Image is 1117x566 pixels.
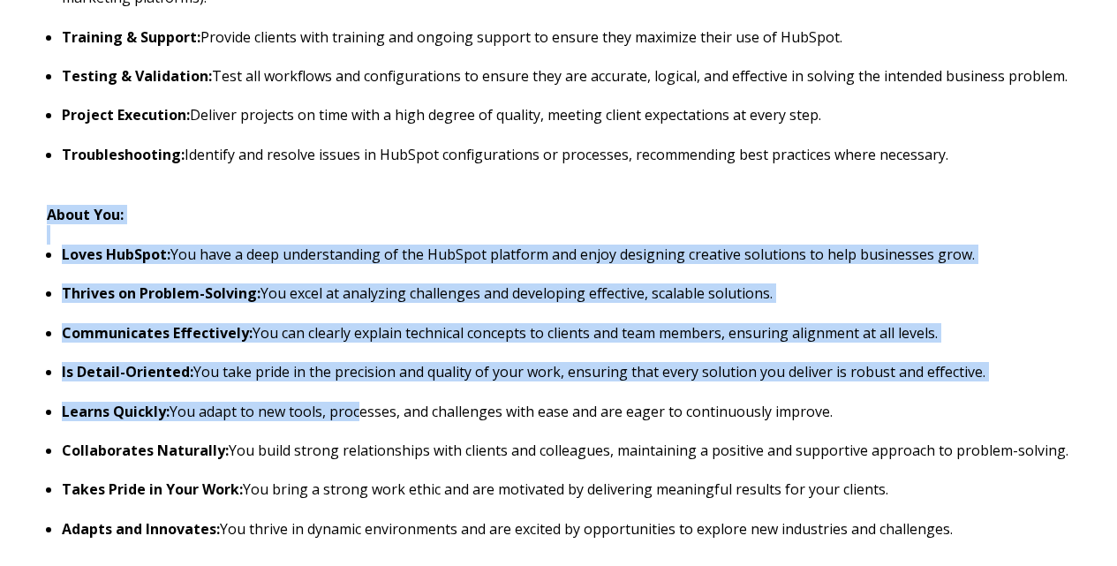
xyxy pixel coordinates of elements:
strong: Training & Support: [62,27,200,47]
strong: Testing & Validation: [62,66,212,86]
p: Deliver projects on time with a high degree of quality, meeting client expectations at every step. [62,105,1070,125]
p: You build strong relationships with clients and colleagues, maintaining a positive and supportive... [62,441,1070,460]
p: You adapt to new tools, processes, and challenges with ease and are eager to continuously improve. [62,402,1070,421]
p: You excel at analyzing challenges and developing effective, scalable solutions. [62,283,1070,303]
strong: Project Execution: [62,105,190,125]
strong: Communicates Effectively: [62,323,253,343]
strong: About You: [47,205,124,224]
p: You thrive in dynamic environments and are excited by opportunities to explore new industries and... [62,519,1070,539]
strong: Thrives on Problem-Solving: [62,283,260,303]
strong: Loves HubSpot: [62,245,170,264]
p: Identify and resolve issues in HubSpot configurations or processes, recommending best practices w... [62,145,1070,164]
strong: Takes Pride in Your Work: [62,479,243,499]
p: You have a deep understanding of the HubSpot platform and enjoy designing creative solutions to h... [62,245,1070,264]
strong: Collaborates Naturally: [62,441,229,460]
strong: Is Detail-Oriented: [62,362,193,381]
strong: Troubleshooting: [62,145,185,164]
p: You bring a strong work ethic and are motivated by delivering meaningful results for your clients. [62,479,1070,499]
p: Provide clients with training and ongoing support to ensure they maximize their use of HubSpot. [62,27,1070,47]
p: You take pride in the precision and quality of your work, ensuring that every solution you delive... [62,362,1070,381]
p: Test all workflows and configurations to ensure they are accurate, logical, and effective in solv... [62,66,1070,86]
strong: Adapts and Innovates: [62,519,220,539]
strong: Learns Quickly: [62,402,170,421]
p: You can clearly explain technical concepts to clients and team members, ensuring alignment at all... [62,323,1070,343]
